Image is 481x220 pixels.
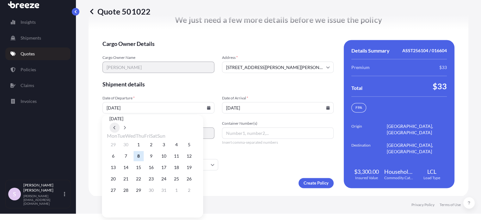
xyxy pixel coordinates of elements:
span: [GEOGRAPHIC_DATA], [GEOGRAPHIC_DATA] [387,142,447,155]
p: Quotes [21,51,35,57]
button: 23 [146,174,156,184]
span: S [13,191,16,197]
button: 24 [159,174,169,184]
span: Monday [107,133,117,139]
button: 12 [184,151,194,161]
span: Date of Arrival [222,96,334,101]
button: 28 [121,185,131,195]
a: Policies [5,63,71,76]
a: Terms of Use [440,202,461,207]
button: 15 [133,162,144,173]
p: Insights [21,19,36,25]
span: ASST256104 / 016604 [402,47,447,54]
button: 25 [171,174,182,184]
span: $33 [439,64,447,71]
a: Shipments [5,32,71,44]
span: Friday [144,133,150,139]
span: $33 [432,81,447,91]
a: Invoices [5,95,71,108]
p: Policies [21,66,36,73]
button: 11 [171,151,182,161]
span: Address [222,55,334,60]
span: Date of Departure [102,96,214,101]
a: Quotes [5,47,71,60]
span: LCL [427,168,436,175]
button: 29 [108,140,118,150]
button: 27 [108,185,118,195]
input: mm/dd/yyyy [102,102,214,113]
span: Shipment details [102,80,334,88]
button: 2 [146,140,156,150]
p: [PERSON_NAME][EMAIL_ADDRESS][DOMAIN_NAME] [23,194,63,205]
button: 6 [108,151,118,161]
button: 1 [171,185,182,195]
span: Cargo Owner Name [102,55,214,60]
button: 14 [121,162,131,173]
p: Quote 501022 [89,6,151,16]
button: 2 [184,185,194,195]
span: Sunday [157,133,165,139]
button: 19 [184,162,194,173]
button: 1 [133,140,144,150]
button: 26 [184,174,194,184]
button: 7 [121,151,131,161]
span: Insert comma-separated numbers [222,140,334,145]
p: Invoices [21,98,37,104]
span: Household Goods and Personal Effects [384,168,414,175]
button: 29 [133,185,144,195]
button: 17 [159,162,169,173]
span: Cargo Owner Details [102,40,334,47]
a: Claims [5,79,71,92]
a: Insights [5,16,71,28]
button: 9 [146,151,156,161]
input: Cargo owner address [222,61,334,73]
span: Origin [351,123,387,136]
span: $3,300.00 [354,168,379,175]
div: [DATE] [109,115,195,123]
span: Commodity Category [384,175,414,180]
span: Tuesday [117,133,125,139]
button: 3 [159,140,169,150]
p: [PERSON_NAME] [PERSON_NAME] [23,183,63,193]
span: Destination [351,142,387,155]
button: 10 [159,151,169,161]
button: Create Policy [299,178,334,188]
button: 8 [133,151,144,161]
span: Thursday [136,133,144,139]
input: mm/dd/yyyy [222,102,334,113]
button: 16 [146,162,156,173]
a: Privacy Policy [411,202,435,207]
span: Container Number(s) [222,121,334,126]
button: 31 [159,185,169,195]
div: FPA [351,103,366,112]
button: 5 [184,140,194,150]
span: Wednesday [125,133,136,139]
span: Insured Value [355,175,378,180]
button: 20 [108,174,118,184]
button: 18 [171,162,182,173]
button: 13 [108,162,118,173]
p: Shipments [21,35,41,41]
button: 21 [121,174,131,184]
span: Saturday [150,133,157,139]
button: 30 [146,185,156,195]
button: 22 [133,174,144,184]
span: Premium [351,64,370,71]
p: Create Policy [304,180,329,186]
span: [GEOGRAPHIC_DATA], [GEOGRAPHIC_DATA] [387,123,447,136]
button: 4 [171,140,182,150]
p: Claims [21,82,34,89]
span: Load Type [423,175,440,180]
button: 30 [121,140,131,150]
span: Total [351,85,362,91]
span: Details Summary [351,47,390,54]
input: Number1, number2,... [222,127,334,139]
